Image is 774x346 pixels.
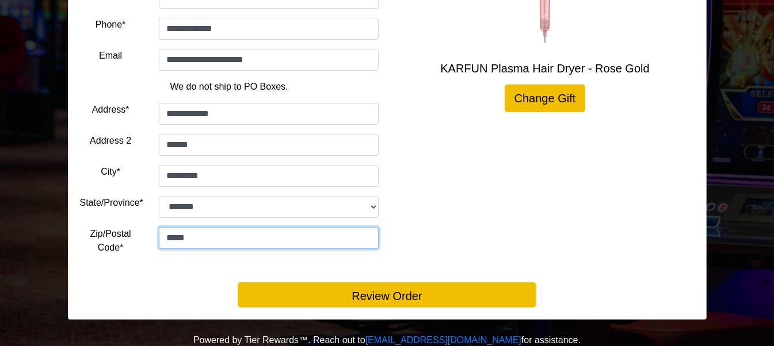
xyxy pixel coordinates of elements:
[80,227,142,255] label: Zip/Postal Code*
[99,49,122,63] label: Email
[92,103,129,117] label: Address*
[89,80,370,94] p: We do not ship to PO Boxes.
[90,134,131,148] label: Address 2
[96,18,126,32] label: Phone*
[505,84,586,112] a: Change Gift
[238,282,536,307] button: Review Order
[80,196,143,210] label: State/Province*
[396,61,695,75] h5: KARFUN Plasma Hair Dryer - Rose Gold
[365,335,521,345] a: [EMAIL_ADDRESS][DOMAIN_NAME]
[101,165,120,179] label: City*
[193,335,581,345] span: Powered by Tier Rewards™. Reach out to for assistance.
